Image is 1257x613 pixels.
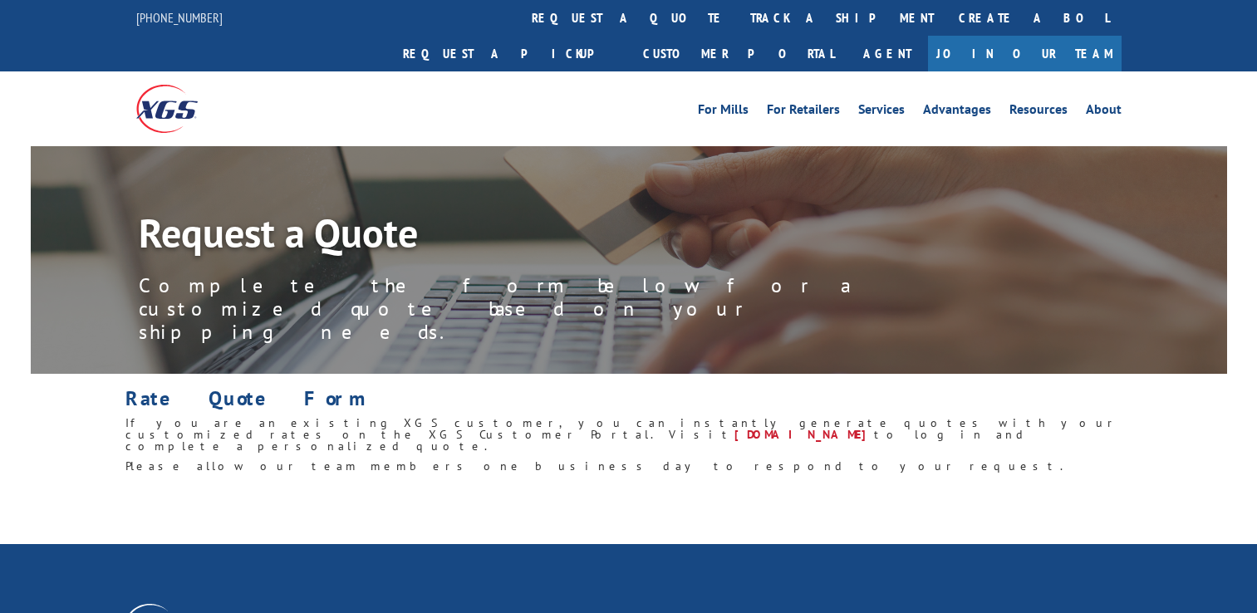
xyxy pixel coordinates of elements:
a: Request a pickup [390,36,631,71]
a: Customer Portal [631,36,847,71]
a: For Mills [698,103,749,121]
a: Advantages [923,103,991,121]
span: If you are an existing XGS customer, you can instantly generate quotes with your customized rates... [125,415,1119,442]
span: to log in and complete a personalized quote. [125,427,1029,454]
h1: Rate Quote Form [125,389,1131,417]
a: Join Our Team [928,36,1122,71]
h6: Please allow our team members one business day to respond to your request. [125,460,1131,480]
a: Agent [847,36,928,71]
a: [DOMAIN_NAME] [734,427,874,442]
h1: Request a Quote [139,213,886,261]
a: Services [858,103,905,121]
a: For Retailers [767,103,840,121]
p: Complete the form below for a customized quote based on your shipping needs. [139,274,886,344]
a: Resources [1009,103,1068,121]
a: [PHONE_NUMBER] [136,9,223,26]
a: About [1086,103,1122,121]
